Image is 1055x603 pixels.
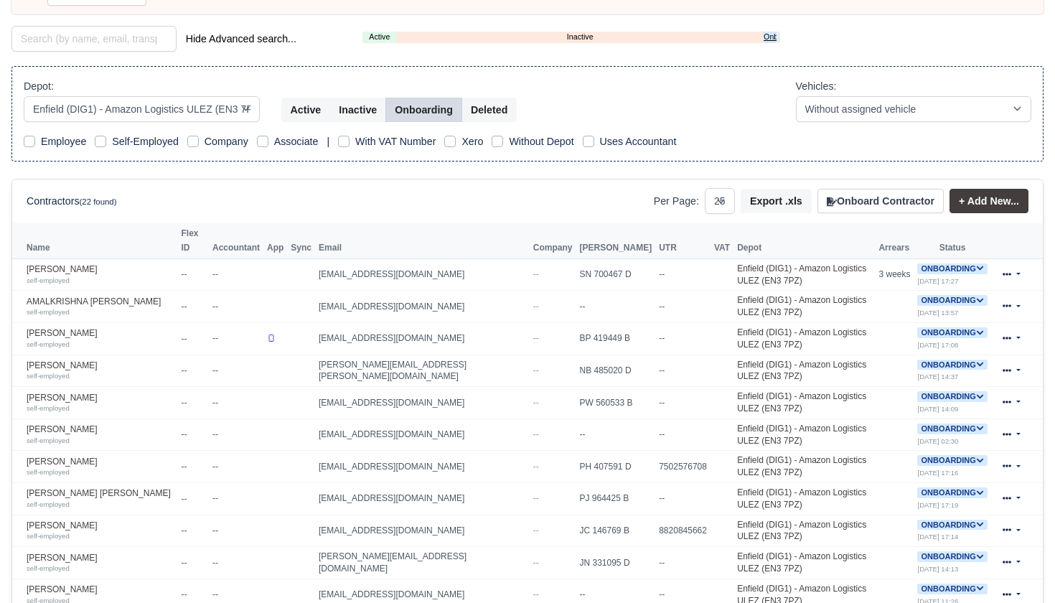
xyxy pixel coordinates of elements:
td: NB 485020 D [576,355,656,387]
td: 7502576708 [655,451,711,483]
td: -- [178,451,210,483]
small: self-employed [27,532,70,540]
a: Onboarding [917,263,987,274]
a: Onboarding [917,327,987,337]
td: -- [209,291,263,323]
td: PH 407591 D [576,451,656,483]
label: Employee [41,134,86,150]
th: Status [914,223,990,258]
h6: Contractors [27,195,116,207]
a: Enfield (DIG1) - Amazon Logistics ULEZ (EN3 7PZ) [737,424,866,446]
small: self-employed [27,468,70,476]
span: Onboarding [917,551,987,562]
label: Xero [461,134,483,150]
td: [PERSON_NAME][EMAIL_ADDRESS][DOMAIN_NAME] [315,547,530,579]
a: [PERSON_NAME] self-employed [27,393,174,413]
small: self-employed [27,276,70,284]
span: Onboarding [917,455,987,466]
span: -- [533,429,539,439]
a: Onboarding [917,455,987,465]
a: Active [362,31,396,43]
small: self-employed [27,372,70,380]
th: Name [12,223,178,258]
td: JC 146769 B [576,515,656,547]
span: -- [533,493,539,503]
td: -- [655,323,711,355]
small: self-employed [27,404,70,412]
a: Onboarding [917,295,987,305]
td: -- [209,482,263,515]
button: Export .xls [741,189,812,213]
td: 8820845662 [655,515,711,547]
a: [PERSON_NAME] [PERSON_NAME] self-employed [27,488,174,509]
a: [PERSON_NAME] self-employed [27,553,174,574]
td: -- [655,355,711,387]
td: -- [655,419,711,451]
th: App [263,223,287,258]
a: Enfield (DIG1) - Amazon Logistics ULEZ (EN3 7PZ) [737,487,866,510]
button: Inactive [329,98,386,122]
button: Onboard Contractor [817,189,944,213]
span: Onboarding [917,487,987,498]
label: With VAT Number [355,134,436,150]
td: [EMAIL_ADDRESS][DOMAIN_NAME] [315,258,530,291]
label: Uses Accountant [600,134,677,150]
a: + Add New... [949,189,1028,213]
span: -- [533,589,539,599]
a: [PERSON_NAME] self-employed [27,424,174,445]
a: Onboarding [917,487,987,497]
small: [DATE] 17:14 [917,533,958,541]
span: Onboarding [917,391,987,402]
th: Accountant [209,223,263,258]
small: [DATE] 17:08 [917,341,958,349]
td: -- [655,387,711,419]
a: AMALKRISHNA [PERSON_NAME] self-employed [27,296,174,317]
td: -- [209,515,263,547]
label: Associate [274,134,319,150]
td: -- [655,482,711,515]
small: self-employed [27,500,70,508]
span: -- [533,398,539,408]
td: -- [178,387,210,419]
td: -- [209,323,263,355]
th: Flex ID [178,223,210,258]
td: -- [178,419,210,451]
span: -- [533,269,539,279]
th: VAT [711,223,733,258]
td: [EMAIL_ADDRESS][DOMAIN_NAME] [315,419,530,451]
td: -- [178,515,210,547]
td: -- [178,355,210,387]
span: -- [533,333,539,343]
td: -- [209,451,263,483]
td: -- [209,547,263,579]
input: Search (by name, email, transporter id) ... [11,26,177,52]
small: [DATE] 17:27 [917,277,958,285]
small: [DATE] 17:19 [917,501,958,509]
a: Enfield (DIG1) - Amazon Logistics ULEZ (EN3 7PZ) [737,263,866,286]
a: [PERSON_NAME] self-employed [27,360,174,381]
a: Enfield (DIG1) - Amazon Logistics ULEZ (EN3 7PZ) [737,295,866,317]
label: Company [205,134,248,150]
td: -- [655,291,711,323]
td: [PERSON_NAME][EMAIL_ADDRESS][PERSON_NAME][DOMAIN_NAME] [315,355,530,387]
span: -- [533,365,539,375]
td: -- [178,323,210,355]
a: Onboarding [917,391,987,401]
a: Onboarding [917,360,987,370]
td: -- [178,482,210,515]
td: -- [178,258,210,291]
td: PJ 964425 B [576,482,656,515]
button: Active [281,98,331,122]
a: Enfield (DIG1) - Amazon Logistics ULEZ (EN3 7PZ) [737,520,866,542]
td: -- [209,258,263,291]
iframe: Chat Widget [983,534,1055,603]
th: UTR [655,223,711,258]
small: [DATE] 13:57 [917,309,958,317]
td: -- [178,291,210,323]
label: Without Depot [509,134,573,150]
span: Onboarding [917,584,987,594]
span: -- [533,301,539,312]
span: Onboarding [917,295,987,306]
th: Arrears [875,223,914,258]
td: -- [209,355,263,387]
